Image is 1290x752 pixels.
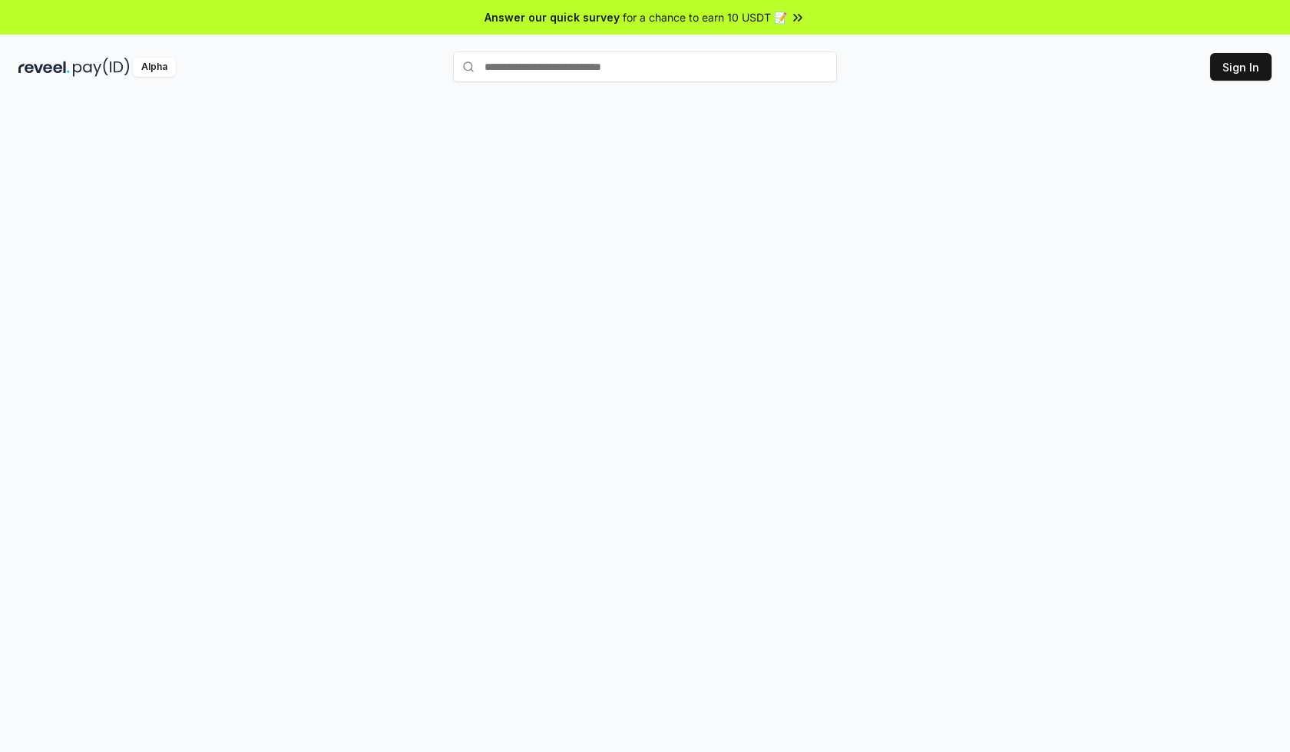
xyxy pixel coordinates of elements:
[73,58,130,77] img: pay_id
[623,9,787,25] span: for a chance to earn 10 USDT 📝
[485,9,620,25] span: Answer our quick survey
[1210,53,1272,81] button: Sign In
[133,58,176,77] div: Alpha
[18,58,70,77] img: reveel_dark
